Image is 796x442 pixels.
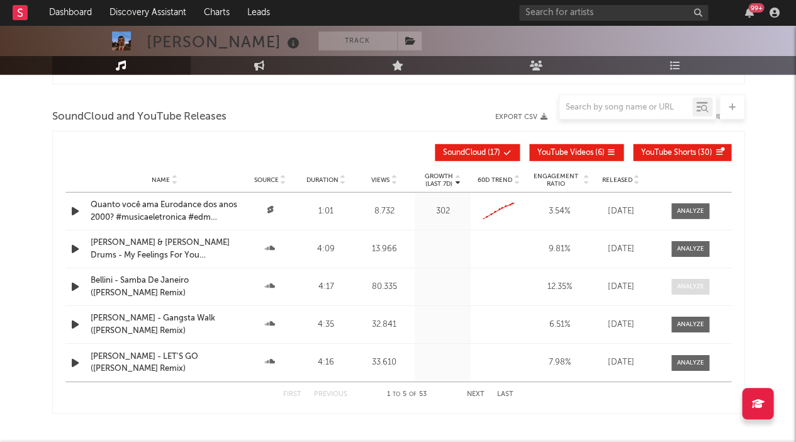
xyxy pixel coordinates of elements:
div: 4:17 [301,281,351,293]
div: 7.98 % [530,356,590,369]
div: 3.54 % [530,205,590,218]
div: 1:01 [301,205,351,218]
span: Duration [306,176,338,184]
div: [DATE] [596,281,646,293]
button: Previous [314,391,347,398]
button: SoundCloud(17) [435,144,520,161]
p: Growth [425,173,453,180]
span: 60D Trend [478,176,512,184]
div: 4:09 [301,243,351,256]
div: 9.81 % [530,243,590,256]
div: 80.335 [357,281,412,293]
a: Bellini - Samba De Janeiro ([PERSON_NAME] Remix) [91,275,239,299]
input: Search by song name or URL [559,103,692,113]
div: [DATE] [596,243,646,256]
a: [PERSON_NAME] - Gangsta Walk ([PERSON_NAME] Remix) [91,312,239,337]
span: ( 30 ) [641,149,712,157]
span: ( 6 ) [537,149,605,157]
button: Next [467,391,485,398]
div: 4:35 [301,319,351,331]
span: SoundCloud [443,149,486,157]
div: 6.51 % [530,319,590,331]
div: 4:16 [301,356,351,369]
a: [PERSON_NAME] & [PERSON_NAME] Drums - My Feelings For You ([PERSON_NAME] Remix) [91,237,239,261]
span: Released [602,176,632,184]
div: [DATE] [596,319,646,331]
div: 302 [418,205,468,218]
span: Views [371,176,390,184]
div: 13.966 [357,243,412,256]
button: YouTube Shorts(30) [633,144,731,161]
button: Track [318,31,397,50]
span: YouTube Shorts [641,149,696,157]
button: First [283,391,301,398]
div: 33.610 [357,356,412,369]
span: Engagement Ratio [530,173,582,188]
a: Quanto você ama Eurodance dos anos 2000? #musicaeletronica #edm #eurodance #tomorrowland #mashup [91,199,239,224]
div: 12.35 % [530,281,590,293]
span: YouTube Videos [537,149,593,157]
a: [PERSON_NAME] - LET'S GO ([PERSON_NAME] Remix) [91,351,239,375]
div: [PERSON_NAME] [147,31,303,52]
span: to [393,392,400,397]
span: ( 17 ) [443,149,501,157]
div: [DATE] [596,356,646,369]
span: of [409,392,417,397]
p: (Last 7d) [425,180,453,188]
div: 8.732 [357,205,412,218]
div: 99 + [748,3,764,13]
button: YouTube Videos(6) [529,144,624,161]
span: Name [152,176,170,184]
span: Source [254,176,279,184]
button: 99+ [744,8,753,18]
div: 32.841 [357,319,412,331]
input: Search for artists [519,5,708,21]
div: 1 5 53 [373,387,442,402]
button: Last [497,391,513,398]
div: [DATE] [596,205,646,218]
